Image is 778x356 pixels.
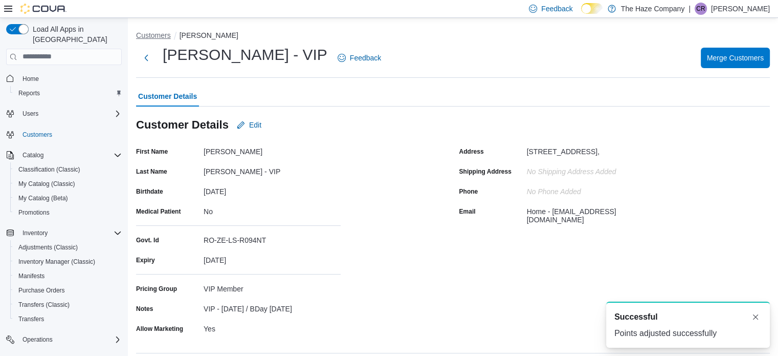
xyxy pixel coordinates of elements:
button: Adjustments (Classic) [10,240,126,255]
span: Classification (Classic) [18,165,80,174]
label: Notes [136,305,153,313]
span: My Catalog (Beta) [14,192,122,204]
div: No Phone added [527,183,581,196]
p: The Haze Company [621,3,685,15]
label: Allow Marketing [136,325,183,333]
p: | [688,3,691,15]
span: Users [23,110,38,118]
span: Operations [18,333,122,346]
label: Expiry [136,256,155,264]
a: Manifests [14,270,49,282]
span: Transfers (Classic) [18,301,70,309]
div: [DATE] [204,183,341,196]
button: Reports [10,86,126,100]
div: No [204,203,341,216]
span: Purchase Orders [18,286,65,295]
span: Users [18,108,122,120]
button: Inventory [2,226,126,240]
a: Purchase Orders [14,284,69,297]
span: Customers [23,131,52,139]
label: Phone [459,187,478,196]
a: Customers [18,129,56,141]
button: [PERSON_NAME] [180,31,238,39]
div: VIP Member [204,281,341,293]
span: Reports [14,87,122,99]
div: Points adjusted successfully [614,327,762,340]
span: Manifests [14,270,122,282]
span: Inventory Manager (Classic) [18,258,95,266]
div: RO-ZE-LS-R094NT [204,232,341,244]
button: Customers [136,31,171,39]
img: Cova [20,4,66,14]
a: Inventory Manager (Classic) [14,256,99,268]
span: Inventory Manager (Classic) [14,256,122,268]
button: Operations [18,333,57,346]
a: Reports [14,87,44,99]
span: Transfers [18,315,44,323]
a: Transfers [14,313,48,325]
span: Catalog [18,149,122,161]
label: Govt. Id [136,236,159,244]
span: Classification (Classic) [14,163,122,176]
span: Feedback [350,53,381,63]
label: Birthdate [136,187,163,196]
button: Next [136,48,157,68]
div: [STREET_ADDRESS], [527,143,599,156]
button: Merge Customers [701,48,770,68]
span: Customer Details [138,86,197,107]
div: Notification [614,311,762,323]
span: Promotions [14,206,122,219]
span: Successful [614,311,657,323]
div: [DATE] [204,252,341,264]
label: Shipping Address [459,167,512,176]
span: Adjustments (Classic) [14,241,122,254]
span: Inventory [23,229,48,237]
span: Merge Customers [707,53,764,63]
label: Medical Patient [136,207,181,216]
span: Manifests [18,272,45,280]
label: First Name [136,148,168,156]
button: Catalog [18,149,48,161]
span: Edit [249,120,261,130]
a: My Catalog (Beta) [14,192,72,204]
span: Load All Apps in [GEOGRAPHIC_DATA] [29,24,122,45]
div: Home - [EMAIL_ADDRESS][DOMAIN_NAME] [527,203,664,224]
a: Classification (Classic) [14,163,84,176]
div: [PERSON_NAME] [204,143,341,156]
button: Purchase Orders [10,283,126,298]
input: Dark Mode [581,3,603,14]
button: Edit [233,115,265,135]
label: Pricing Group [136,285,177,293]
span: Operations [23,336,53,344]
a: Feedback [334,48,385,68]
p: [PERSON_NAME] [711,3,770,15]
span: Purchase Orders [14,284,122,297]
label: Email [459,207,476,216]
a: Transfers (Classic) [14,299,74,311]
a: Home [18,73,43,85]
button: Inventory [18,227,52,239]
button: Promotions [10,205,126,220]
span: Promotions [18,208,50,217]
span: My Catalog (Classic) [14,178,122,190]
span: Customers [18,128,122,141]
span: Catalog [23,151,43,159]
button: My Catalog (Classic) [10,177,126,191]
span: CR [696,3,705,15]
button: Dismiss toast [749,311,762,323]
button: Manifests [10,269,126,283]
button: Users [2,107,126,121]
button: Inventory Manager (Classic) [10,255,126,269]
nav: An example of EuiBreadcrumbs [136,30,770,43]
button: Customers [2,127,126,142]
div: VIP - [DATE] / BDay [DATE] [204,301,341,313]
button: Transfers (Classic) [10,298,126,312]
div: [PERSON_NAME] - VIP [204,163,341,176]
span: Transfers (Classic) [14,299,122,311]
h1: [PERSON_NAME] - VIP [163,45,327,65]
span: Transfers [14,313,122,325]
h3: Customer Details [136,119,229,131]
label: Address [459,148,484,156]
label: Last Name [136,167,167,176]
